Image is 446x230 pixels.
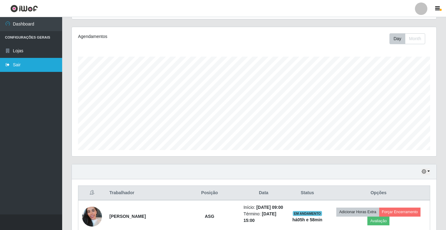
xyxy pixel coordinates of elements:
img: CoreUI Logo [10,5,38,12]
li: Início: [243,204,284,211]
th: Opções [327,186,430,200]
strong: ASG [205,214,214,219]
button: Avaliação [367,217,389,225]
li: Término: [243,211,284,224]
span: EM ANDAMENTO [293,211,322,216]
strong: há 05 h e 58 min [292,217,323,222]
th: Posição [179,186,240,200]
div: Toolbar with button groups [389,33,430,44]
button: Month [405,33,425,44]
th: Trabalhador [106,186,179,200]
time: [DATE] 09:00 [256,205,283,210]
button: Adicionar Horas Extra [336,208,379,216]
th: Status [287,186,327,200]
div: First group [389,33,425,44]
button: Forçar Encerramento [379,208,421,216]
button: Day [389,33,405,44]
div: Agendamentos [78,33,219,40]
th: Data [240,186,287,200]
strong: [PERSON_NAME] [109,214,146,219]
